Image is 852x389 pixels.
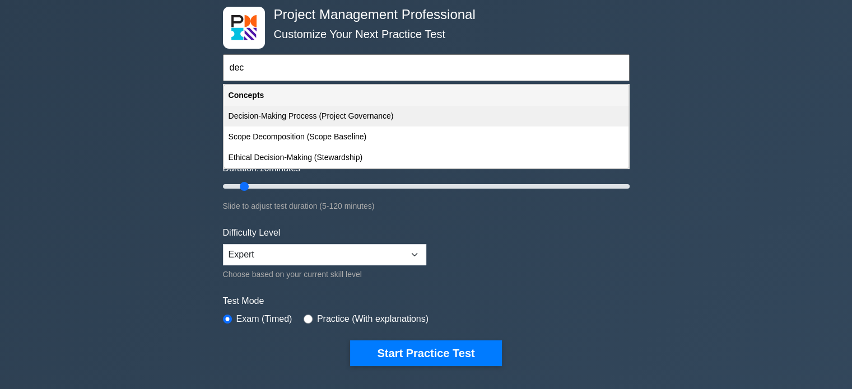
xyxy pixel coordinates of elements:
div: Scope Decomposition (Scope Baseline) [224,126,628,147]
div: Choose based on your current skill level [223,268,426,281]
div: Ethical Decision-Making (Stewardship) [224,147,628,168]
div: Decision-Making Process (Project Governance) [224,106,628,126]
label: Exam (Timed) [236,312,292,326]
div: Concepts [224,85,628,106]
input: Start typing to filter on topic or concept... [223,54,630,81]
h4: Project Management Professional [269,7,575,23]
label: Difficulty Level [223,226,281,240]
div: Slide to adjust test duration (5-120 minutes) [223,199,630,213]
label: Practice (With explanations) [317,312,429,326]
button: Start Practice Test [350,340,501,366]
label: Test Mode [223,294,630,308]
